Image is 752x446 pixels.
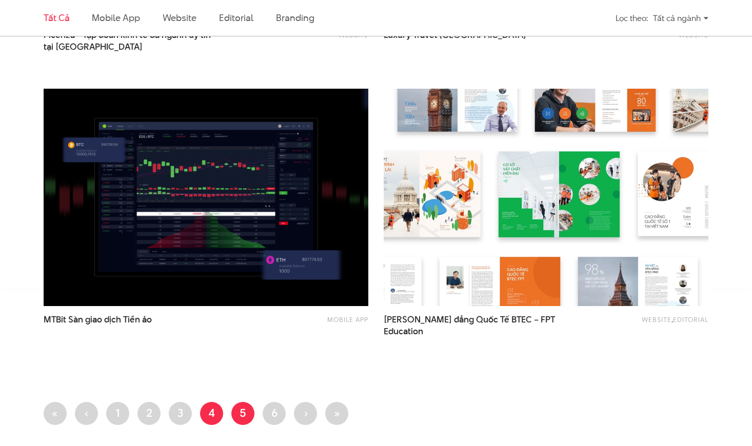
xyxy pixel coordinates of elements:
a: Branding [276,11,314,24]
span: – [534,313,539,326]
span: Tiền [123,313,140,326]
span: › [304,405,308,420]
span: Picenza - Tập đoàn kinh tế đa ngành uy tín [44,29,222,53]
img: Cao đẳng Quốc Tế BTEC – FPT Education [384,89,708,306]
div: Tất cả ngành [653,9,708,27]
span: Education [384,325,423,337]
a: Tất cả [44,11,69,24]
a: 5 [231,402,254,425]
span: tại [GEOGRAPHIC_DATA] [44,41,143,53]
span: MTBit [44,313,66,326]
a: Luxury Travel [GEOGRAPHIC_DATA] [384,29,562,53]
span: giao [85,313,102,326]
span: ảo [142,313,152,326]
a: 1 [106,402,129,425]
a: Editorial [219,11,253,24]
span: BTEC [511,313,532,326]
span: « [52,405,58,420]
a: Mobile app [92,11,140,24]
div: , [579,314,708,332]
span: [PERSON_NAME] [384,313,452,326]
span: đẳng [454,313,474,326]
a: 6 [263,402,286,425]
div: Lọc theo: [616,9,648,27]
img: MTBit Sàn giao dịch Tiền ảo [44,89,368,306]
span: Quốc [476,313,498,326]
span: » [333,405,340,420]
a: 2 [137,402,161,425]
span: dịch [104,313,121,326]
span: FPT [541,313,555,326]
a: Website [642,315,671,324]
a: Editorial [673,315,708,324]
span: Tế [500,313,509,326]
a: MTBit Sàn giao dịch Tiền ảo [44,314,222,337]
a: Website [163,11,196,24]
a: [PERSON_NAME] đẳng Quốc Tế BTEC – FPT Education [384,314,562,337]
a: Mobile app [327,315,368,324]
span: ‹ [85,405,89,420]
span: Sàn [68,313,83,326]
a: 3 [169,402,192,425]
a: Picenza - Tập đoàn kinh tế đa ngành uy tíntại [GEOGRAPHIC_DATA] [44,29,222,53]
